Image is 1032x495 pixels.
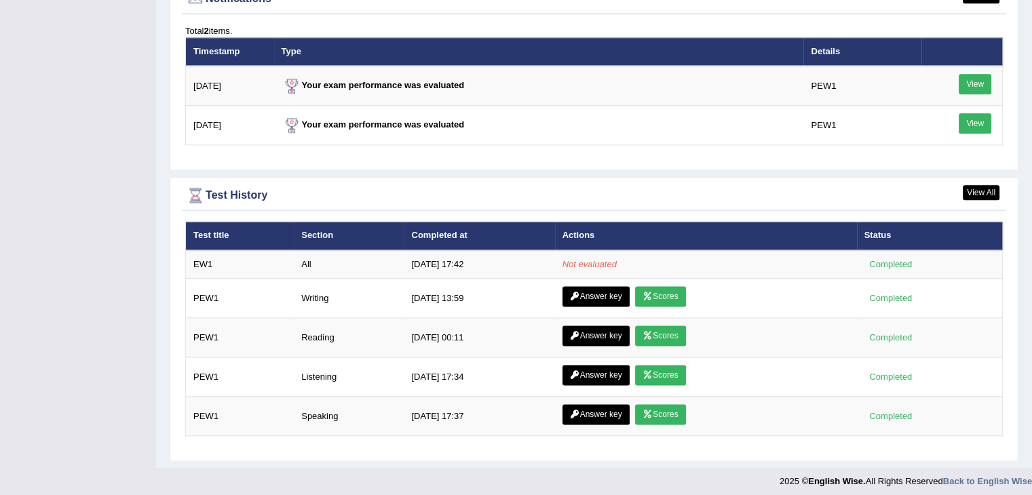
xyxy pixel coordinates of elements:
td: [DATE] 17:42 [404,250,554,279]
a: Answer key [562,404,630,424]
div: Completed [864,370,917,384]
td: PEW1 [803,66,921,106]
th: Completed at [404,222,554,250]
a: Answer key [562,365,630,385]
th: Test title [186,222,294,250]
div: Completed [864,291,917,305]
a: Scores [635,286,685,306]
td: [DATE] [186,106,274,145]
a: View [959,74,991,94]
th: Actions [555,222,857,250]
td: [DATE] 17:37 [404,397,554,436]
td: [DATE] 00:11 [404,318,554,357]
td: PEW1 [186,397,294,436]
td: Listening [294,357,404,397]
a: View [959,113,991,134]
div: 2025 © All Rights Reserved [780,468,1032,488]
strong: Your exam performance was evaluated [282,80,465,90]
div: Total items. [185,24,1003,37]
th: Type [274,37,804,66]
a: View All [963,185,999,200]
td: PEW1 [803,106,921,145]
th: Status [857,222,1003,250]
td: [DATE] 13:59 [404,279,554,318]
strong: Your exam performance was evaluated [282,119,465,130]
td: Writing [294,279,404,318]
div: Completed [864,257,917,271]
th: Details [803,37,921,66]
a: Back to English Wise [943,476,1032,486]
a: Scores [635,325,685,346]
a: Scores [635,365,685,385]
th: Section [294,222,404,250]
a: Answer key [562,325,630,346]
b: 2 [204,26,208,36]
td: PEW1 [186,357,294,397]
em: Not evaluated [562,259,617,269]
td: Reading [294,318,404,357]
td: Speaking [294,397,404,436]
strong: English Wise. [808,476,865,486]
td: PEW1 [186,318,294,357]
div: Test History [185,185,1003,205]
th: Timestamp [186,37,274,66]
td: EW1 [186,250,294,279]
a: Scores [635,404,685,424]
td: All [294,250,404,279]
div: Completed [864,409,917,423]
td: [DATE] 17:34 [404,357,554,397]
div: Completed [864,330,917,344]
td: [DATE] [186,66,274,106]
td: PEW1 [186,279,294,318]
a: Answer key [562,286,630,306]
